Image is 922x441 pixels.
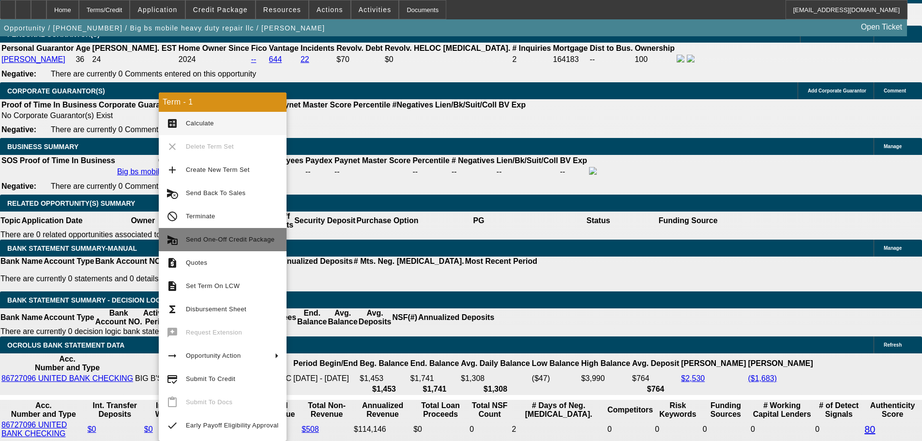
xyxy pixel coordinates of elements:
mat-icon: not_interested [166,211,178,222]
span: Manage [884,144,902,149]
td: -- [496,167,559,177]
p: There are currently 0 statements and 0 details entered on this opportunity [0,274,537,283]
a: 86727096 UNITED BANK CHECKING [1,421,67,438]
th: Fees [278,308,297,327]
span: Bank Statement Summary - Decision Logic [7,296,168,304]
th: Sum of the Total NSF Count and Total Overdraft Fee Count from Ocrolus [469,401,510,419]
span: Activities [359,6,392,14]
th: Application Date [21,212,83,230]
a: Big bs mobile heavy duty repair llc [117,167,235,176]
div: $114,146 [354,425,411,434]
mat-icon: check [166,420,178,431]
th: End. Balance [297,308,327,327]
th: Beg. Balance [359,354,408,373]
b: Lien/Bk/Suit/Coll [497,156,558,165]
mat-icon: functions [166,304,178,315]
td: 24 [92,54,177,65]
span: Opportunity Action [186,352,241,359]
span: Refresh [884,342,902,348]
span: Add Corporate Guarantor [808,88,866,93]
th: Acc. Holder Name [135,354,292,373]
mat-icon: arrow_right_alt [166,350,178,362]
span: CORPORATE GUARANTOR(S) [7,87,105,95]
span: Send Back To Sales [186,189,245,197]
a: 86727096 UNITED BANK CHECKING [1,374,133,382]
span: Actions [317,6,343,14]
th: Int. Transfer Withdrawals [144,401,212,419]
th: Status [539,212,658,230]
div: -- [334,167,410,176]
b: Percentile [353,101,390,109]
td: [DATE] - [DATE] [293,374,358,383]
th: Bank Account NO. [95,308,143,327]
span: Submit To Credit [186,375,235,382]
b: Negative: [1,125,36,134]
span: Opportunity / [PHONE_NUMBER] / Big bs mobile heavy duty repair llc / [PERSON_NAME] [4,24,325,32]
th: # of Detect Signals [815,401,863,419]
span: Set Term On LCW [186,282,240,289]
td: -- [589,54,634,65]
span: Application [137,6,177,14]
th: Total Loan Proceeds [413,401,468,419]
a: $508 [302,425,319,433]
th: Annualized Deposits [418,308,495,327]
th: Avg. Daily Balance [460,354,530,373]
span: Create New Term Set [186,166,250,173]
b: Paydex [305,156,333,165]
td: $70 [336,54,383,65]
mat-icon: description [166,280,178,292]
td: $1,741 [410,374,459,383]
td: $1,308 [460,374,530,383]
th: Int. Transfer Deposits [87,401,143,419]
a: -- [251,55,257,63]
mat-icon: request_quote [166,257,178,269]
th: Security Deposit [294,212,356,230]
td: -- [305,167,333,177]
a: ($1,683) [748,374,777,382]
td: 0 [654,420,701,439]
mat-icon: credit_score [166,373,178,385]
th: Authenticity Score [864,401,921,419]
th: Period Begin/End [293,354,358,373]
th: [PERSON_NAME] [747,354,813,373]
td: 100 [634,54,675,65]
b: Incidents [301,44,334,52]
span: Comment [884,88,906,93]
b: Negative: [1,182,36,190]
a: [PERSON_NAME] [1,55,65,63]
td: No Corporate Guarantor(s) Exist [1,111,530,121]
a: 644 [269,55,282,63]
img: linkedin-icon.png [687,55,695,62]
div: Term - 1 [159,92,287,112]
button: Resources [256,0,308,19]
th: Avg. Deposits [358,308,392,327]
span: 0 [751,425,755,433]
span: Calculate [186,120,214,127]
th: Proof of Time In Business [1,100,97,110]
th: Funding Source [658,212,718,230]
th: PG [419,212,538,230]
td: 36 [75,54,91,65]
td: ($47) [531,374,580,383]
th: Activity Period [143,308,172,327]
span: Early Payoff Eligibility Approval [186,422,279,429]
b: Lien/Bk/Suit/Coll [435,101,497,109]
th: High Balance [581,354,631,373]
th: # Days of Neg. [MEDICAL_DATA]. [511,401,605,419]
th: Proof of Time In Business [19,156,116,166]
th: Risk Keywords [654,401,701,419]
span: Manage [884,245,902,251]
th: # Working Capital Lenders [750,401,814,419]
th: Annualized Deposits [276,257,353,266]
a: $0 [88,425,96,433]
td: 2 [511,420,605,439]
td: 2 [512,54,551,65]
b: Revolv. Debt [336,44,383,52]
a: $0 [144,425,153,433]
th: Most Recent Period [465,257,538,266]
td: 164183 [553,54,589,65]
td: 0 [815,420,863,439]
td: $0 [413,420,468,439]
th: Acc. Number and Type [1,354,134,373]
th: End. Balance [410,354,459,373]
